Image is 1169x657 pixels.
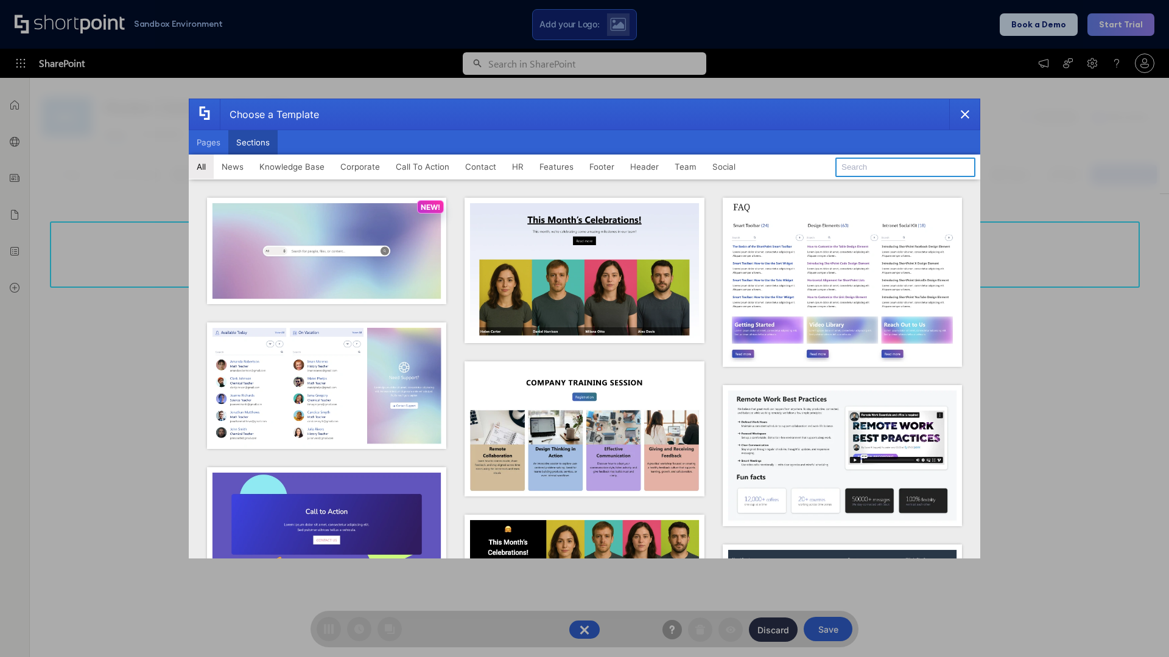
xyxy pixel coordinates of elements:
[504,155,532,179] button: HR
[622,155,667,179] button: Header
[220,99,319,130] div: Choose a Template
[214,155,251,179] button: News
[189,130,228,155] button: Pages
[228,130,278,155] button: Sections
[332,155,388,179] button: Corporate
[189,155,214,179] button: All
[1108,599,1169,657] iframe: Chat Widget
[835,158,975,177] input: Search
[581,155,622,179] button: Footer
[667,155,704,179] button: Team
[457,155,504,179] button: Contact
[532,155,581,179] button: Features
[189,99,980,558] div: template selector
[388,155,457,179] button: Call To Action
[421,203,440,212] p: NEW!
[704,155,743,179] button: Social
[251,155,332,179] button: Knowledge Base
